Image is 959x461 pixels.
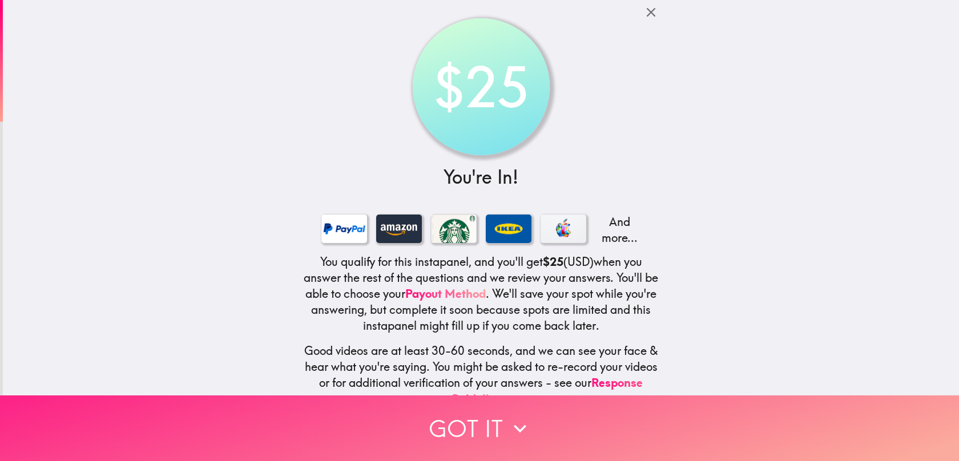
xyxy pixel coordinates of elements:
[595,214,641,246] p: And more...
[417,22,545,151] div: $25
[303,254,659,334] h5: You qualify for this instapanel, and you'll get (USD) when you answer the rest of the questions a...
[303,343,659,407] h5: Good videos are at least 30-60 seconds, and we can see your face & hear what you're saying. You m...
[543,254,563,269] b: $25
[303,164,659,190] h3: You're In!
[405,286,486,301] a: Payout Method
